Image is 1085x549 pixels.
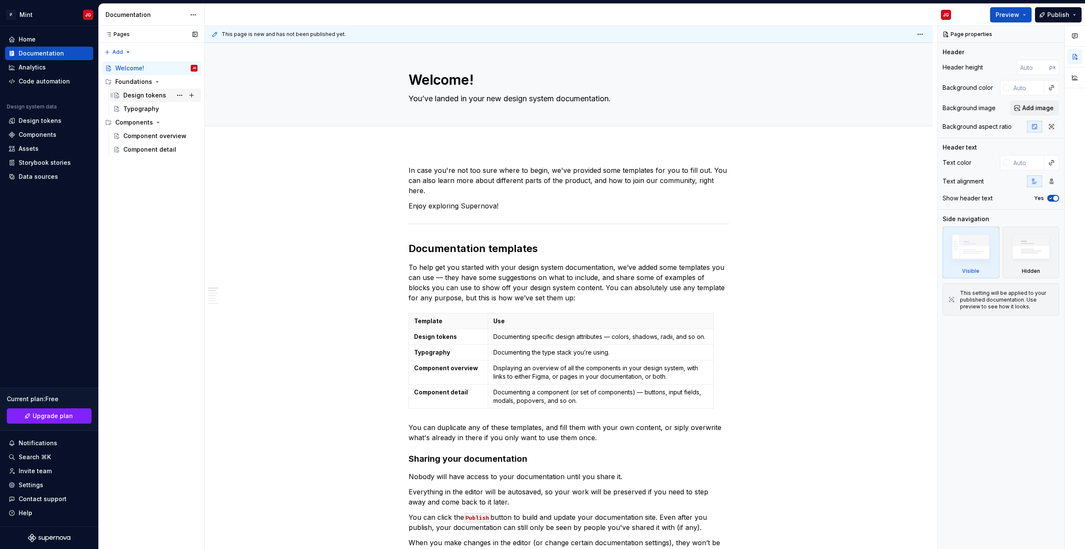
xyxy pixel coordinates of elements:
[5,156,93,169] a: Storybook stories
[5,142,93,155] a: Assets
[19,509,32,517] div: Help
[19,49,64,58] div: Documentation
[943,63,983,72] div: Header height
[962,268,979,274] div: Visible
[110,102,201,116] a: Typography
[19,481,43,489] div: Settings
[102,61,201,75] a: Welcome!JG
[19,11,33,19] div: Mint
[5,75,93,88] a: Code automation
[943,48,964,56] div: Header
[1035,7,1082,22] button: Publish
[493,317,708,325] p: Use
[943,83,993,92] div: Background color
[19,77,70,86] div: Code automation
[2,6,97,24] button: PMintJG
[115,78,152,86] div: Foundations
[1022,268,1040,274] div: Hidden
[28,534,70,542] svg: Supernova Logo
[996,11,1019,19] span: Preview
[464,513,490,523] code: Publish
[409,262,729,303] p: To help get you started with your design system documentation, we’ve added some templates you can...
[409,201,729,211] p: Enjoy exploring Supernova!
[102,116,201,129] div: Components
[943,158,971,167] div: Text color
[5,61,93,74] a: Analytics
[19,130,56,139] div: Components
[1047,11,1069,19] span: Publish
[33,412,73,420] span: Upgrade plan
[110,129,201,143] a: Component overview
[409,487,729,507] p: Everything in the editor will be autosaved, so your work will be preserved if you need to step aw...
[1022,104,1054,112] span: Add image
[409,165,729,196] p: In case you're not too sure where to begin, we've provided some templates for you to fill out. Yo...
[112,49,123,55] span: Add
[5,170,93,183] a: Data sources
[414,333,457,340] strong: Design tokens
[943,122,1012,131] div: Background aspect ratio
[943,143,977,152] div: Header text
[1010,80,1044,95] input: Auto
[5,506,93,520] button: Help
[85,11,91,18] div: JG
[409,512,729,532] p: You can click the button to build and update your documentation site. Even after you publish, you...
[960,290,1054,310] div: This setting will be applied to your published documentation. Use preview to see how it looks.
[102,75,201,89] div: Foundations
[102,31,130,38] div: Pages
[493,348,708,357] p: Documenting the type stack you’re using.
[19,35,36,44] div: Home
[115,118,153,127] div: Components
[409,242,729,255] h2: Documentation templates
[19,495,67,503] div: Contact support
[493,388,708,405] p: Documenting a component (or set of components) — buttons, input fields, modals, popovers, and so on.
[123,145,176,154] div: Component detail
[493,333,708,341] p: Documenting specific design attributes — colors, shadows, radii, and so on.
[5,464,93,478] a: Invite team
[990,7,1032,22] button: Preview
[5,492,93,506] button: Contact support
[19,116,61,125] div: Design tokens
[123,91,166,100] div: Design tokens
[409,471,729,482] p: Nobody will have access to your documentation until you share it.
[110,143,201,156] a: Component detail
[943,227,999,278] div: Visible
[7,408,92,424] button: Upgrade plan
[5,450,93,464] button: Search ⌘K
[1034,195,1044,202] label: Yes
[407,70,727,90] textarea: Welcome!
[943,104,996,112] div: Background image
[7,103,57,110] div: Design system data
[222,31,346,38] span: This page is new and has not been published yet.
[1003,227,1060,278] div: Hidden
[409,453,729,465] h3: Sharing your documentation
[6,10,16,20] div: P
[493,364,708,381] p: Displaying an overview of all the components in your design system, with links to either Figma, o...
[19,158,71,167] div: Storybook stories
[19,467,52,475] div: Invite team
[5,47,93,60] a: Documentation
[102,46,134,58] button: Add
[19,439,57,447] div: Notifications
[1049,64,1056,71] p: px
[19,63,46,72] div: Analytics
[5,478,93,492] a: Settings
[5,33,93,46] a: Home
[5,436,93,450] button: Notifications
[943,215,989,223] div: Side navigation
[414,364,478,372] strong: Component overview
[407,92,727,105] textarea: You’ve landed in your new design system documentation.
[414,388,468,396] strong: Component detail
[414,317,483,325] p: Template
[5,128,93,141] a: Components
[19,144,39,153] div: Assets
[192,64,196,72] div: JG
[414,349,450,356] strong: Typography
[1010,155,1044,170] input: Auto
[409,422,729,443] p: You can duplicate any of these templates, and fill them with your own content, or siply overwrite...
[19,453,51,461] div: Search ⌘K
[943,177,984,186] div: Text alignment
[115,64,144,72] div: Welcome!
[7,395,92,403] div: Current plan : Free
[123,105,159,113] div: Typography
